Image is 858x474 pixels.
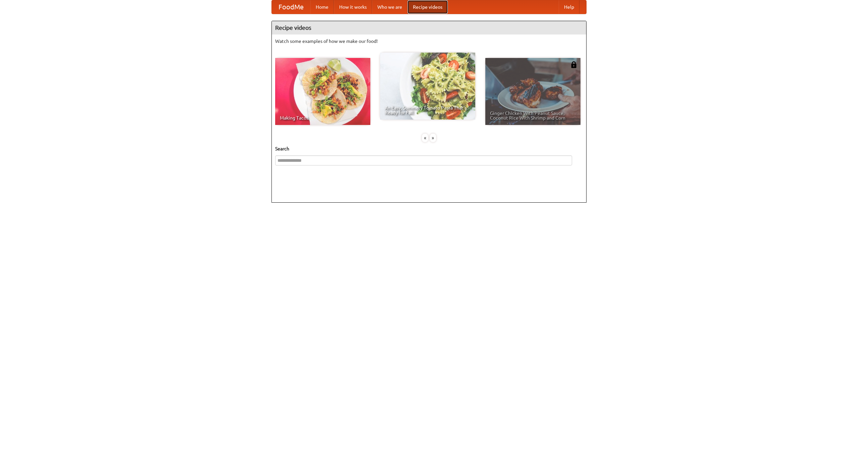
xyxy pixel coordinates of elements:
a: Who we are [372,0,408,14]
a: Help [559,0,579,14]
p: Watch some examples of how we make our food! [275,38,583,45]
h4: Recipe videos [272,21,586,35]
div: « [422,134,428,142]
a: Home [310,0,334,14]
a: An Easy, Summery Tomato Pasta That's Ready for Fall [380,53,475,120]
a: FoodMe [272,0,310,14]
span: An Easy, Summery Tomato Pasta That's Ready for Fall [385,106,471,115]
h5: Search [275,145,583,152]
div: » [430,134,436,142]
a: How it works [334,0,372,14]
a: Recipe videos [408,0,448,14]
a: Making Tacos [275,58,370,125]
span: Making Tacos [280,116,366,120]
img: 483408.png [570,61,577,68]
